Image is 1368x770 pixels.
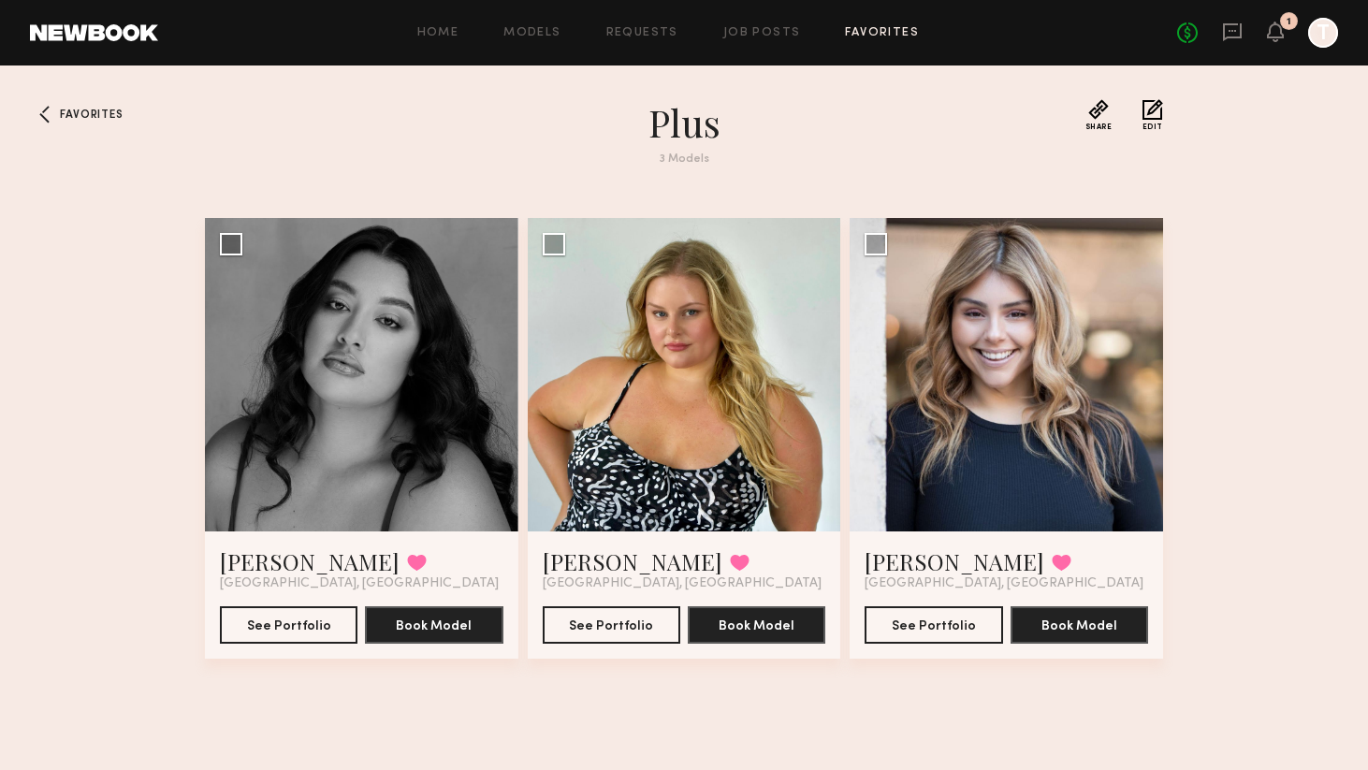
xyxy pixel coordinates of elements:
[347,99,1021,146] h1: plus
[503,27,560,39] a: Models
[220,546,400,576] a: [PERSON_NAME]
[688,617,825,632] a: Book Model
[865,576,1143,591] span: [GEOGRAPHIC_DATA], [GEOGRAPHIC_DATA]
[1287,17,1291,27] div: 1
[365,606,502,644] button: Book Model
[606,27,678,39] a: Requests
[365,617,502,632] a: Book Model
[417,27,459,39] a: Home
[347,153,1021,166] div: 3 Models
[543,606,680,644] button: See Portfolio
[1011,606,1148,644] button: Book Model
[220,606,357,644] button: See Portfolio
[723,27,801,39] a: Job Posts
[1142,99,1163,131] button: Edit
[543,546,722,576] a: [PERSON_NAME]
[845,27,919,39] a: Favorites
[1142,123,1163,131] span: Edit
[1085,123,1113,131] span: Share
[865,606,1002,644] button: See Portfolio
[688,606,825,644] button: Book Model
[1011,617,1148,632] a: Book Model
[1085,99,1113,131] button: Share
[1308,18,1338,48] a: T
[220,576,499,591] span: [GEOGRAPHIC_DATA], [GEOGRAPHIC_DATA]
[30,99,60,129] a: Favorites
[543,576,822,591] span: [GEOGRAPHIC_DATA], [GEOGRAPHIC_DATA]
[865,546,1044,576] a: [PERSON_NAME]
[60,109,123,121] span: Favorites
